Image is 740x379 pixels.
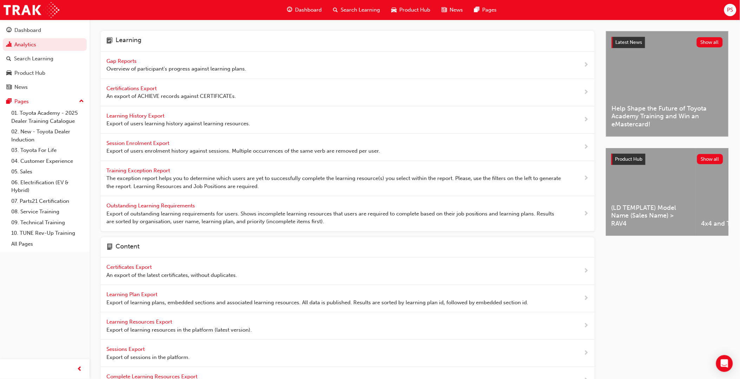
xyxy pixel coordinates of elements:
[724,4,736,16] button: PS
[441,6,447,14] span: news-icon
[8,217,87,228] a: 09. Technical Training
[281,3,327,17] a: guage-iconDashboard
[727,6,733,14] span: PS
[6,99,12,105] span: pages-icon
[106,140,171,146] span: Session Enrolment Export
[14,98,29,106] div: Pages
[616,39,642,45] span: Latest News
[3,81,87,94] a: News
[584,115,589,124] span: next-icon
[106,147,380,155] span: Export of users enrolment history against sessions. Multiple occurrences of the same verb are rem...
[6,27,12,34] span: guage-icon
[8,108,87,126] a: 01. Toyota Academy - 2025 Dealer Training Catalogue
[584,210,589,218] span: next-icon
[106,353,190,361] span: Export of sessions in the platform.
[612,105,723,128] span: Help Shape the Future of Toyota Academy Training and Win an eMastercard!
[106,299,529,307] span: Export of learning plans, embedded sections and associated learning resources. All data is publis...
[101,79,595,106] a: Certifications Export An export of ACHIEVE records against CERTIFICATEs.next-icon
[106,326,252,334] span: Export of learning resources in the platform (latest version).
[3,24,87,37] a: Dashboard
[106,58,138,64] span: Gap Reports
[697,154,723,164] button: Show all
[116,243,139,252] h4: Content
[14,69,45,77] div: Product Hub
[101,340,595,367] a: Sessions Export Export of sessions in the platform.next-icon
[584,143,589,152] span: next-icon
[101,52,595,79] a: Gap Reports Overview of participant's progress against learning plans.next-icon
[77,365,83,374] span: prev-icon
[106,291,159,298] span: Learning Plan Export
[14,26,41,34] div: Dashboard
[8,206,87,217] a: 08. Service Training
[697,37,723,47] button: Show all
[106,271,237,279] span: An export of the latest certificates, without duplicates.
[106,319,173,325] span: Learning Resources Export
[101,134,595,161] a: Session Enrolment Export Export of users enrolment history against sessions. Multiple occurrences...
[341,6,380,14] span: Search Learning
[611,204,690,228] span: (LD TEMPLATE) Model Name (Sales Name) > RAV4
[327,3,386,17] a: search-iconSearch Learning
[106,36,113,46] span: learning-icon
[106,243,113,252] span: page-icon
[3,22,87,95] button: DashboardAnalyticsSearch LearningProduct HubNews
[79,97,84,106] span: up-icon
[106,167,171,174] span: Training Exception Report
[295,6,322,14] span: Dashboard
[101,258,595,285] a: Certificates Export An export of the latest certificates, without duplicates.next-icon
[391,6,397,14] span: car-icon
[584,267,589,275] span: next-icon
[106,65,246,73] span: Overview of participant's progress against learning plans.
[3,67,87,80] a: Product Hub
[106,174,561,190] span: The exception report helps you to determine which users are yet to successfully complete the lear...
[14,83,28,91] div: News
[106,264,153,270] span: Certificates Export
[106,92,236,100] span: An export of ACHIEVE records against CERTIFICATEs.
[106,210,561,226] span: Export of outstanding learning requirements for users. Shows incomplete learning resources that u...
[584,174,589,183] span: next-icon
[474,6,479,14] span: pages-icon
[8,166,87,177] a: 05. Sales
[8,177,87,196] a: 06. Electrification (EV & Hybrid)
[4,2,59,18] img: Trak
[469,3,502,17] a: pages-iconPages
[101,312,595,340] a: Learning Resources Export Export of learning resources in the platform (latest version).next-icon
[612,37,723,48] a: Latest NewsShow all
[584,349,589,358] span: next-icon
[450,6,463,14] span: News
[8,228,87,239] a: 10. TUNE Rev-Up Training
[106,85,158,92] span: Certifications Export
[611,154,723,165] a: Product HubShow all
[101,196,595,232] a: Outstanding Learning Requirements Export of outstanding learning requirements for users. Shows in...
[287,6,292,14] span: guage-icon
[6,42,12,48] span: chart-icon
[116,36,142,46] h4: Learning
[6,56,11,62] span: search-icon
[615,156,643,162] span: Product Hub
[716,355,733,372] div: Open Intercom Messenger
[106,202,196,209] span: Outstanding Learning Requirements
[101,285,595,312] a: Learning Plan Export Export of learning plans, embedded sections and associated learning resource...
[386,3,436,17] a: car-iconProduct Hub
[8,156,87,167] a: 04. Customer Experience
[8,145,87,156] a: 03. Toyota For Life
[8,196,87,207] a: 07. Parts21 Certification
[8,239,87,250] a: All Pages
[8,126,87,145] a: 02. New - Toyota Dealer Induction
[3,95,87,108] button: Pages
[399,6,430,14] span: Product Hub
[106,120,250,128] span: Export of users learning history against learning resources.
[101,106,595,134] a: Learning History Export Export of users learning history against learning resources.next-icon
[106,346,146,352] span: Sessions Export
[14,55,53,63] div: Search Learning
[606,31,729,137] a: Latest NewsShow allHelp Shape the Future of Toyota Academy Training and Win an eMastercard!
[436,3,469,17] a: news-iconNews
[606,148,695,236] a: (LD TEMPLATE) Model Name (Sales Name) > RAV4
[584,294,589,303] span: next-icon
[6,84,12,91] span: news-icon
[333,6,338,14] span: search-icon
[482,6,497,14] span: Pages
[3,52,87,65] a: Search Learning
[101,161,595,197] a: Training Exception Report The exception report helps you to determine which users are yet to succ...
